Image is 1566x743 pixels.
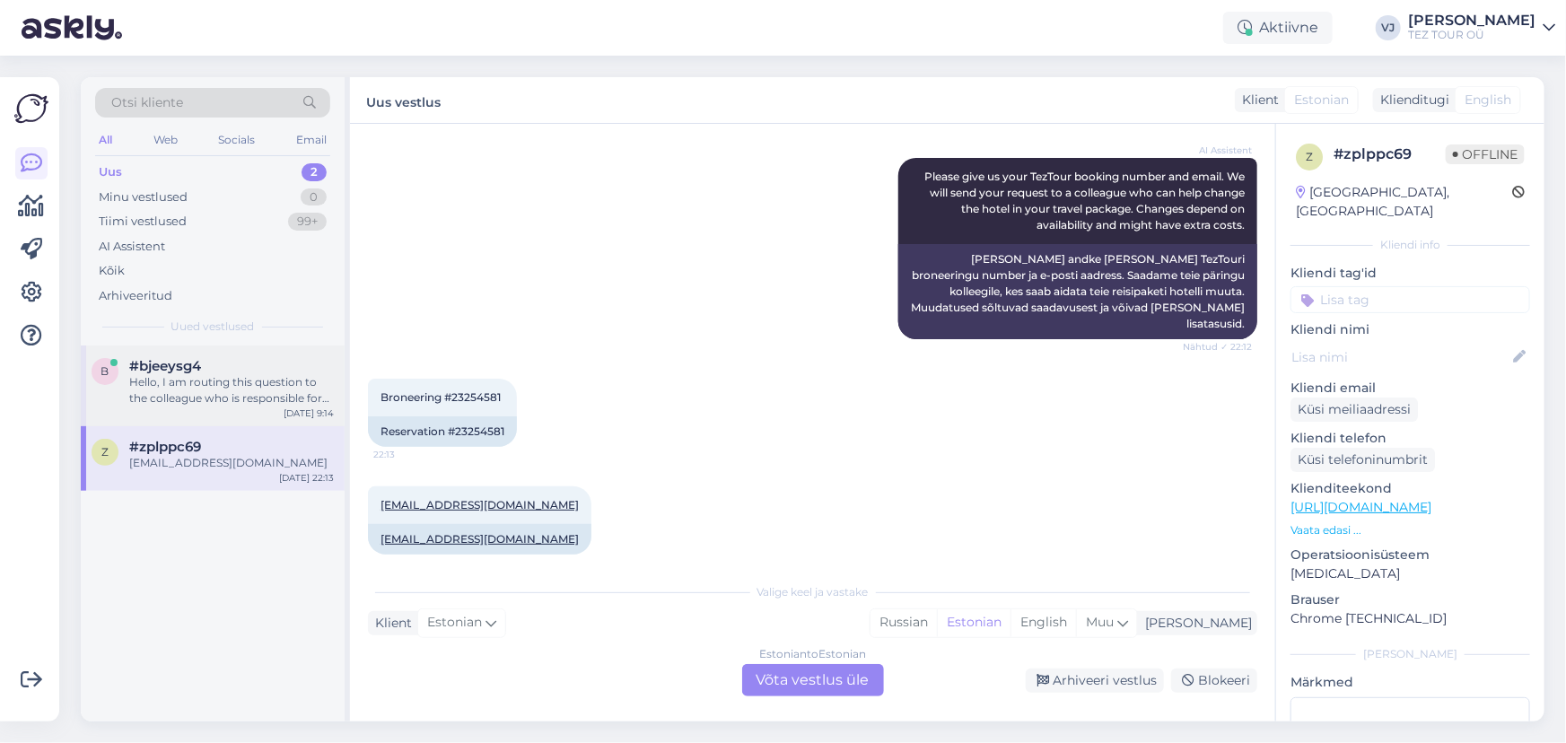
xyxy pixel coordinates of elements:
div: Klient [368,614,412,633]
div: Võta vestlus üle [742,664,884,696]
div: 99+ [288,213,327,231]
span: Estonian [1294,91,1349,109]
p: Chrome [TECHNICAL_ID] [1290,609,1530,628]
div: Minu vestlused [99,188,188,206]
label: Uus vestlus [366,88,441,112]
div: Russian [870,609,937,636]
a: [PERSON_NAME]TEZ TOUR OÜ [1408,13,1555,42]
div: Aktiivne [1223,12,1333,44]
div: [PERSON_NAME] [1408,13,1535,28]
span: z [1306,150,1313,163]
div: [GEOGRAPHIC_DATA], [GEOGRAPHIC_DATA] [1296,183,1512,221]
div: Blokeeri [1171,669,1257,693]
div: # zplppc69 [1334,144,1446,165]
div: Arhiveeritud [99,287,172,305]
span: #zplppc69 [129,439,201,455]
div: Tiimi vestlused [99,213,187,231]
div: AI Assistent [99,238,165,256]
span: Uued vestlused [171,319,255,335]
div: [EMAIL_ADDRESS][DOMAIN_NAME] [129,455,334,471]
div: TEZ TOUR OÜ [1408,28,1535,42]
p: Kliendi telefon [1290,429,1530,448]
div: Kliendi info [1290,237,1530,253]
p: Operatsioonisüsteem [1290,546,1530,564]
div: VJ [1376,15,1401,40]
a: [URL][DOMAIN_NAME] [1290,499,1431,515]
div: [DATE] 9:14 [284,406,334,420]
span: Estonian [427,613,482,633]
div: Reservation #23254581 [368,416,517,447]
div: Arhiveeri vestlus [1026,669,1164,693]
div: Klienditugi [1373,91,1449,109]
span: Offline [1446,144,1525,164]
span: Broneering #23254581 [381,390,501,404]
span: 22:13 [373,555,441,569]
div: Kõik [99,262,125,280]
span: Please give us your TezTour booking number and email. We will send your request to a colleague wh... [924,170,1247,232]
span: 22:13 [373,448,441,461]
p: Märkmed [1290,673,1530,692]
div: Valige keel ja vastake [368,584,1257,600]
p: Kliendi nimi [1290,320,1530,339]
div: [PERSON_NAME] andke [PERSON_NAME] TezTouri broneeringu number ja e-posti aadress. Saadame teie pä... [898,244,1257,339]
img: Askly Logo [14,92,48,126]
span: #bjeeysg4 [129,358,201,374]
span: Muu [1086,614,1114,630]
p: Kliendi email [1290,379,1530,398]
span: English [1465,91,1511,109]
span: AI Assistent [1185,144,1252,157]
div: [PERSON_NAME] [1290,646,1530,662]
div: [DATE] 22:13 [279,471,334,485]
p: Klienditeekond [1290,479,1530,498]
div: 2 [302,163,327,181]
div: Estonian to Estonian [759,646,866,662]
div: Web [150,128,181,152]
div: Küsi telefoninumbrit [1290,448,1435,472]
span: Nähtud ✓ 22:12 [1183,340,1252,354]
div: Klient [1235,91,1279,109]
div: [PERSON_NAME] [1138,614,1252,633]
a: [EMAIL_ADDRESS][DOMAIN_NAME] [381,498,579,511]
p: Kliendi tag'id [1290,264,1530,283]
div: Hello, I am routing this question to the colleague who is responsible for this topic. The reply m... [129,374,334,406]
div: Estonian [937,609,1010,636]
div: Email [293,128,330,152]
a: [EMAIL_ADDRESS][DOMAIN_NAME] [381,532,579,546]
div: Uus [99,163,122,181]
div: All [95,128,116,152]
span: z [101,445,109,459]
p: Vaata edasi ... [1290,522,1530,538]
input: Lisa nimi [1291,347,1509,367]
input: Lisa tag [1290,286,1530,313]
p: [MEDICAL_DATA] [1290,564,1530,583]
span: Otsi kliente [111,93,183,112]
div: 0 [301,188,327,206]
div: Socials [214,128,258,152]
p: Brauser [1290,590,1530,609]
span: b [101,364,109,378]
div: English [1010,609,1076,636]
div: Küsi meiliaadressi [1290,398,1418,422]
